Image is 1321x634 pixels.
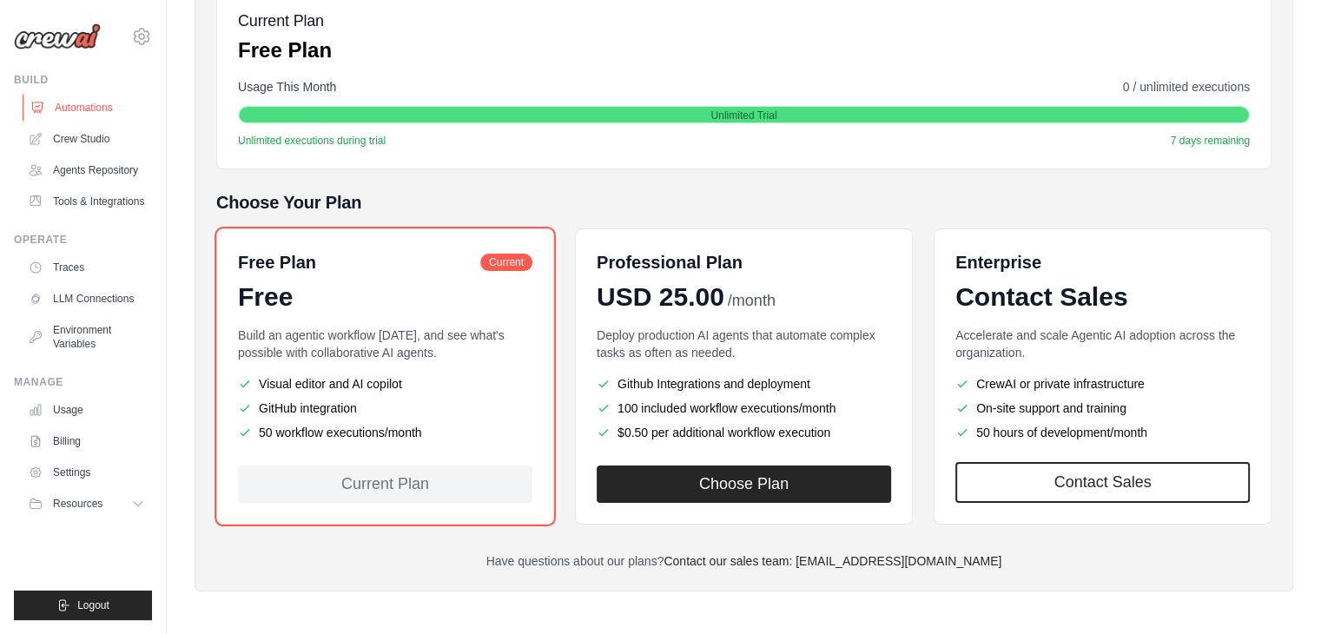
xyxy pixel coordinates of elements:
p: Build an agentic workflow [DATE], and see what's possible with collaborative AI agents. [238,327,532,361]
div: Build [14,73,152,87]
span: Unlimited Trial [710,109,776,122]
span: Unlimited executions during trial [238,134,386,148]
div: Free [238,281,532,313]
button: Choose Plan [597,466,891,503]
li: 100 included workflow executions/month [597,400,891,417]
li: 50 hours of development/month [955,424,1250,441]
p: Accelerate and scale Agentic AI adoption across the organization. [955,327,1250,361]
span: Logout [77,598,109,612]
li: Visual editor and AI copilot [238,375,532,393]
li: $0.50 per additional workflow execution [597,424,891,441]
button: Logout [14,591,152,620]
a: Crew Studio [21,125,152,153]
span: 7 days remaining [1171,134,1250,148]
button: Resources [21,490,152,518]
h6: Professional Plan [597,250,743,274]
span: Current [480,254,532,271]
p: Deploy production AI agents that automate complex tasks as often as needed. [597,327,891,361]
h6: Free Plan [238,250,316,274]
li: 50 workflow executions/month [238,424,532,441]
h5: Choose Your Plan [216,190,1271,215]
li: GitHub integration [238,400,532,417]
span: 0 / unlimited executions [1123,78,1250,96]
a: Settings [21,459,152,486]
div: Current Plan [238,466,532,503]
span: USD 25.00 [597,281,724,313]
div: Contact Sales [955,281,1250,313]
p: Free Plan [238,36,332,64]
a: LLM Connections [21,285,152,313]
a: Tools & Integrations [21,188,152,215]
li: On-site support and training [955,400,1250,417]
div: Operate [14,233,152,247]
a: Automations [23,94,154,122]
span: /month [728,289,776,313]
img: Logo [14,23,101,50]
a: Environment Variables [21,316,152,358]
a: Contact our sales team: [EMAIL_ADDRESS][DOMAIN_NAME] [664,554,1001,568]
a: Contact Sales [955,462,1250,503]
li: CrewAI or private infrastructure [955,375,1250,393]
span: Resources [53,497,102,511]
a: Traces [21,254,152,281]
h5: Current Plan [238,9,332,33]
li: Github Integrations and deployment [597,375,891,393]
div: Manage [14,375,152,389]
a: Agents Repository [21,156,152,184]
h6: Enterprise [955,250,1250,274]
p: Have questions about our plans? [216,552,1271,570]
span: Usage This Month [238,78,336,96]
a: Billing [21,427,152,455]
a: Usage [21,396,152,424]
